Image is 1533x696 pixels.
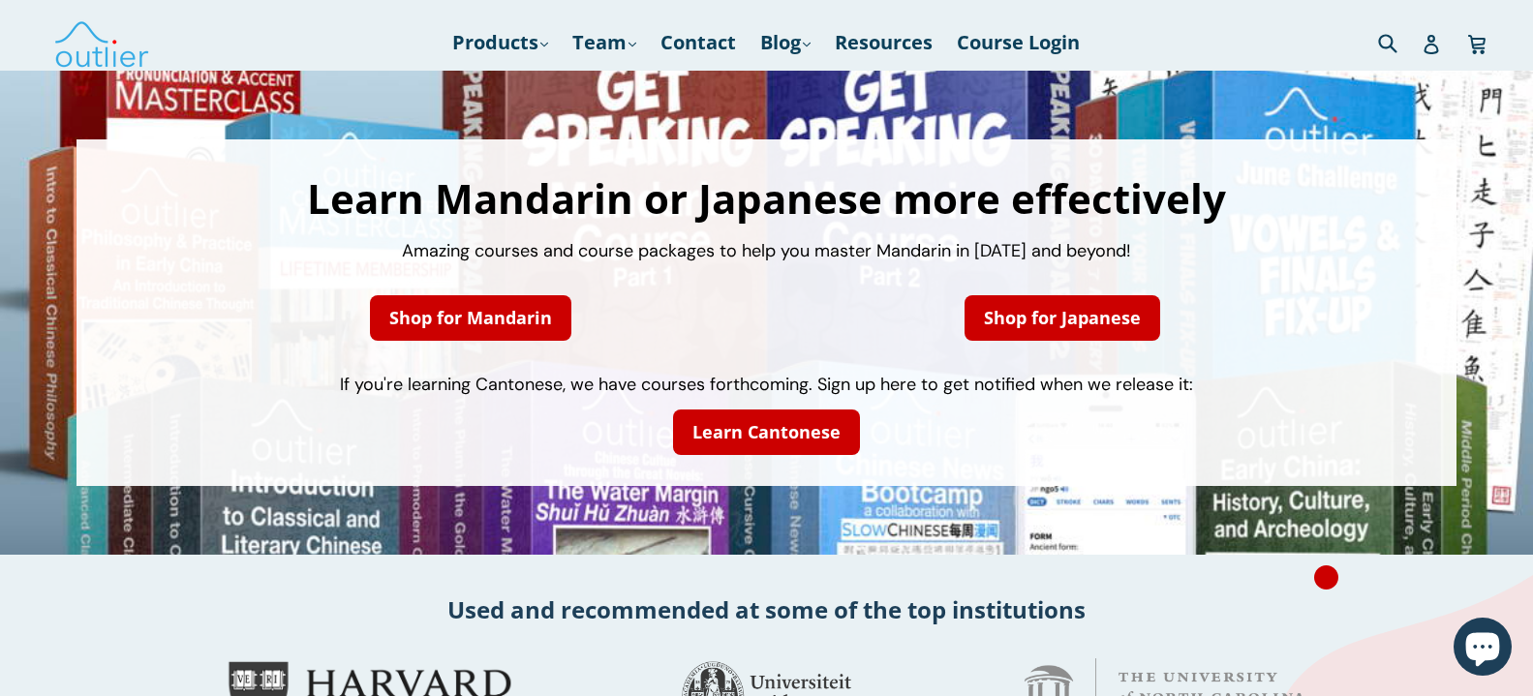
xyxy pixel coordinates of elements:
[673,409,860,455] a: Learn Cantonese
[947,25,1089,60] a: Course Login
[1373,22,1426,62] input: Search
[751,25,820,60] a: Blog
[340,373,1193,396] span: If you're learning Cantonese, we have courses forthcoming. Sign up here to get notified when we r...
[402,239,1131,262] span: Amazing courses and course packages to help you master Mandarin in [DATE] and beyond!
[563,25,646,60] a: Team
[370,295,571,341] a: Shop for Mandarin
[651,25,746,60] a: Contact
[443,25,558,60] a: Products
[1448,618,1518,681] inbox-online-store-chat: Shopify online store chat
[965,295,1160,341] a: Shop for Japanese
[825,25,942,60] a: Resources
[53,15,150,71] img: Outlier Linguistics
[96,178,1437,219] h1: Learn Mandarin or Japanese more effectively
